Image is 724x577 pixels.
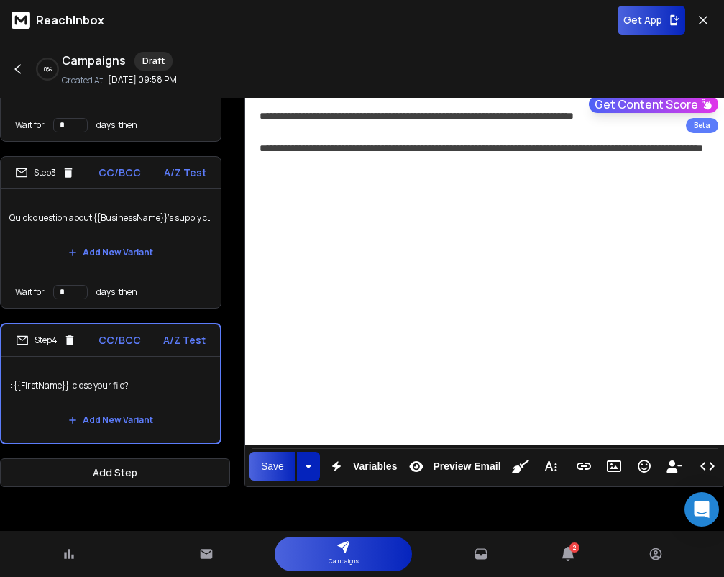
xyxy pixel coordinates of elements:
p: Wait for [15,119,45,131]
span: 2 [569,542,579,553]
p: 0 % [44,65,52,73]
p: : {{FirstName}}, close your file? [10,365,211,406]
h1: Campaigns [62,52,126,71]
button: Clean HTML [507,452,534,481]
p: A/Z Test [164,165,206,180]
div: Step 3 [15,166,75,179]
p: Quick question about {{BusinessName}}’s supply costs [9,198,212,238]
p: [DATE] 09:58 PM [108,74,177,86]
button: Variables [323,452,400,481]
p: days, then [96,119,137,131]
button: Add New Variant [57,406,165,435]
button: Emoticons [631,452,658,481]
button: Code View [694,452,721,481]
p: Created At: [62,75,105,86]
button: Insert Image (⌘P) [600,452,628,481]
span: Preview Email [430,460,503,473]
button: Get Content Score [589,96,718,113]
span: Variables [350,460,400,473]
button: Insert Link (⌘K) [570,452,597,481]
button: Save [249,452,295,481]
button: More Text [537,452,564,481]
div: Beta [686,118,718,133]
div: Open Intercom Messenger [684,492,719,527]
p: CC/BCC [98,165,141,180]
p: ReachInbox [36,12,104,29]
button: Add New Variant [57,238,165,267]
button: Get App [618,6,685,35]
p: days, then [96,286,137,298]
button: Insert Unsubscribe Link [661,452,688,481]
div: Draft [134,52,173,71]
p: A/Z Test [163,333,206,347]
p: Wait for [15,286,45,298]
div: Step 4 [16,334,76,347]
p: CC/BCC [98,333,141,347]
p: Campaigns [329,554,359,568]
button: Preview Email [403,452,503,481]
